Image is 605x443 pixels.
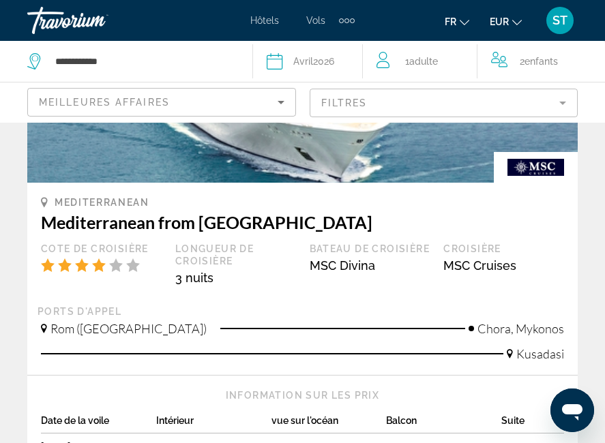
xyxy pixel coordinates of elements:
button: User Menu [542,6,578,35]
a: Vols [306,15,325,26]
h3: Mediterranean from [GEOGRAPHIC_DATA] [41,212,564,232]
span: Mediterranean [55,197,149,208]
button: Extra navigation items [339,10,355,31]
div: Cote de croisière [41,243,162,255]
span: Meilleures affaires [39,97,170,108]
iframe: Bouton de lancement de la fenêtre de messagerie [550,388,594,432]
div: Ports d'appel [38,305,567,318]
span: Rom ([GEOGRAPHIC_DATA]) [50,321,207,336]
a: Hôtels [250,15,279,26]
button: Travelers: 1 adult, 2 children [363,41,605,82]
span: Enfants [525,56,558,67]
div: Information sur les prix [41,389,564,401]
img: msccruise.gif [494,152,578,183]
span: fr [445,16,456,27]
div: Bateau de croisière [310,243,430,255]
div: Longueur de croisière [175,243,296,267]
div: Date de la voile [41,415,156,433]
a: Travorium [27,3,164,38]
div: 2026 [293,52,334,71]
div: Croisière [443,243,564,255]
span: 2 [520,52,558,71]
span: Chora, Mykonos [477,321,564,336]
div: MSC Cruises [443,258,564,273]
span: 1 [405,52,438,71]
div: MSC Divina [310,258,430,273]
span: EUR [490,16,509,27]
button: Avril2026 [267,41,349,82]
span: ST [552,14,567,27]
div: 3 nuits [175,271,296,285]
div: Intérieur [156,415,271,433]
div: vue sur l'océan [271,415,387,433]
button: Change currency [490,12,522,31]
span: Adulte [409,56,438,67]
span: Avril [293,56,313,67]
button: Change language [445,12,469,31]
span: Kusadasi [516,346,564,361]
mat-select: Sort by [39,94,284,110]
div: Balcon [386,415,501,433]
button: Filter [310,88,578,118]
div: Suite [501,415,564,433]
